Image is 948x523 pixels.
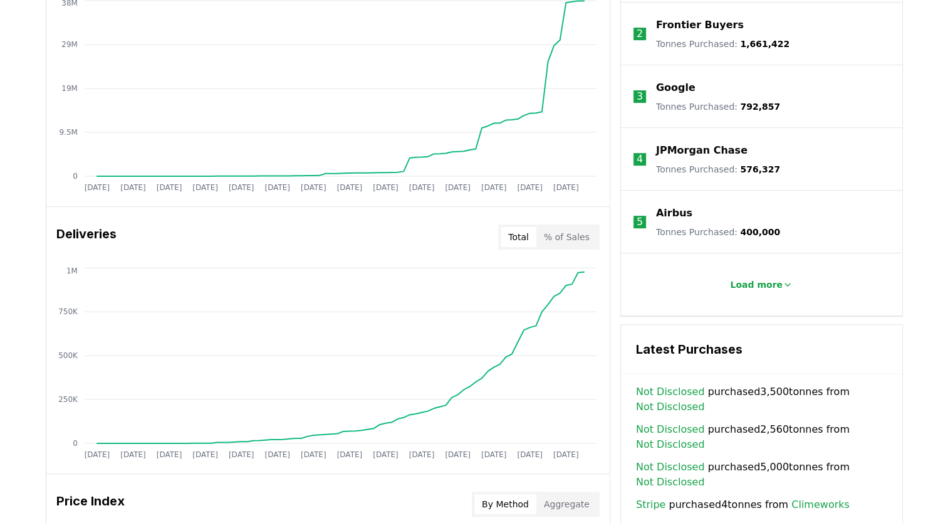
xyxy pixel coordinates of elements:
p: Tonnes Purchased : [656,163,780,176]
tspan: 19M [61,84,78,93]
tspan: [DATE] [192,450,218,459]
tspan: [DATE] [229,183,254,192]
tspan: [DATE] [301,183,326,192]
tspan: [DATE] [517,183,543,192]
tspan: [DATE] [84,450,110,459]
tspan: [DATE] [373,450,398,459]
tspan: 750K [58,307,78,316]
a: Not Disclosed [636,437,705,452]
button: Load more [720,272,803,297]
tspan: [DATE] [264,450,290,459]
tspan: [DATE] [517,450,543,459]
p: 5 [637,214,643,230]
p: Load more [730,278,783,291]
button: % of Sales [536,227,597,247]
tspan: 9.5M [59,128,77,137]
tspan: [DATE] [120,450,146,459]
tspan: 0 [73,172,78,181]
tspan: 500K [58,351,78,360]
a: Not Disclosed [636,475,705,490]
a: Not Disclosed [636,399,705,415]
tspan: 250K [58,395,78,404]
a: Airbus [656,206,692,221]
p: 3 [637,89,643,104]
tspan: [DATE] [156,450,182,459]
tspan: [DATE] [481,450,507,459]
p: Tonnes Purchased : [656,226,780,238]
a: Frontier Buyers [656,18,744,33]
tspan: [DATE] [120,183,146,192]
tspan: [DATE] [301,450,326,459]
tspan: [DATE] [373,183,398,192]
span: purchased 5,000 tonnes from [636,460,887,490]
button: Aggregate [536,494,597,514]
a: Google [656,80,695,95]
h3: Deliveries [56,225,117,250]
h3: Latest Purchases [636,340,887,359]
a: Not Disclosed [636,460,705,475]
tspan: [DATE] [409,183,434,192]
span: 400,000 [740,227,780,237]
a: Not Disclosed [636,422,705,437]
p: 2 [637,26,643,41]
tspan: 1M [66,266,77,275]
tspan: [DATE] [409,450,434,459]
tspan: [DATE] [229,450,254,459]
tspan: 29M [61,40,78,49]
p: Tonnes Purchased : [656,100,780,113]
tspan: [DATE] [336,183,362,192]
p: 4 [637,152,643,167]
a: Climeworks [791,497,850,512]
span: purchased 2,560 tonnes from [636,422,887,452]
span: 1,661,422 [740,39,789,49]
h3: Price Index [56,492,125,517]
tspan: [DATE] [553,450,579,459]
button: Total [501,227,536,247]
tspan: [DATE] [445,450,471,459]
tspan: [DATE] [553,183,579,192]
p: Tonnes Purchased : [656,38,789,50]
tspan: [DATE] [192,183,218,192]
a: Not Disclosed [636,384,705,399]
tspan: 0 [73,439,78,448]
tspan: [DATE] [84,183,110,192]
span: purchased 3,500 tonnes from [636,384,887,415]
tspan: [DATE] [445,183,471,192]
tspan: [DATE] [156,183,182,192]
button: By Method [474,494,536,514]
tspan: [DATE] [336,450,362,459]
span: 576,327 [740,164,780,174]
span: 792,857 [740,102,780,112]
a: JPMorgan Chase [656,143,747,158]
tspan: [DATE] [481,183,507,192]
tspan: [DATE] [264,183,290,192]
a: Stripe [636,497,665,512]
span: purchased 4 tonnes from [636,497,850,512]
